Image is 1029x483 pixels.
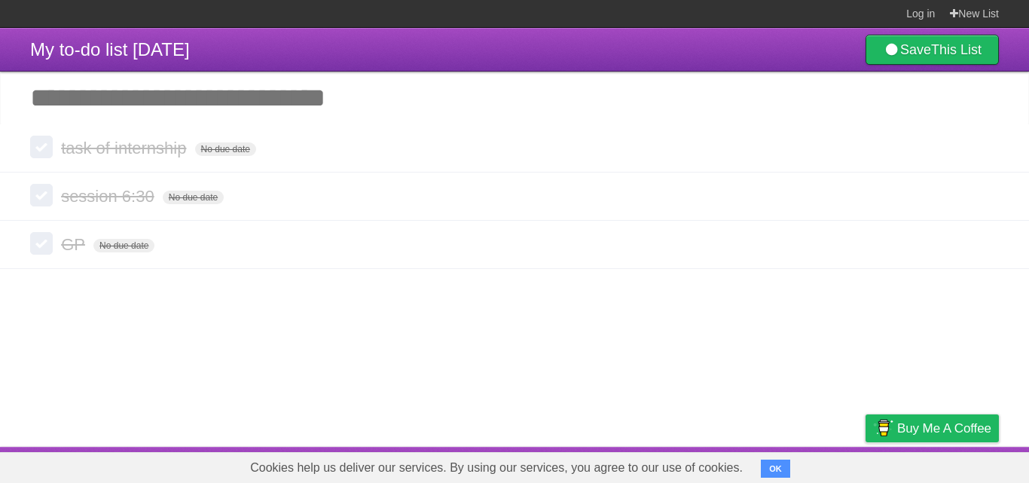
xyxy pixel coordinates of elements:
a: Developers [715,451,776,479]
span: No due date [163,191,224,204]
label: Done [30,136,53,158]
a: Buy me a coffee [866,414,999,442]
span: task of internship [61,139,190,157]
button: OK [761,460,790,478]
span: No due date [93,239,154,252]
span: My to-do list [DATE] [30,39,190,60]
span: session 6:30 [61,187,158,206]
a: SaveThis List [866,35,999,65]
a: Suggest a feature [904,451,999,479]
label: Done [30,232,53,255]
span: Buy me a coffee [897,415,991,442]
span: GP [61,235,89,254]
b: This List [931,42,982,57]
img: Buy me a coffee [873,415,893,441]
a: Privacy [846,451,885,479]
label: Done [30,184,53,206]
span: Cookies help us deliver our services. By using our services, you agree to our use of cookies. [235,453,758,483]
span: No due date [195,142,256,156]
a: Terms [795,451,828,479]
a: About [665,451,697,479]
